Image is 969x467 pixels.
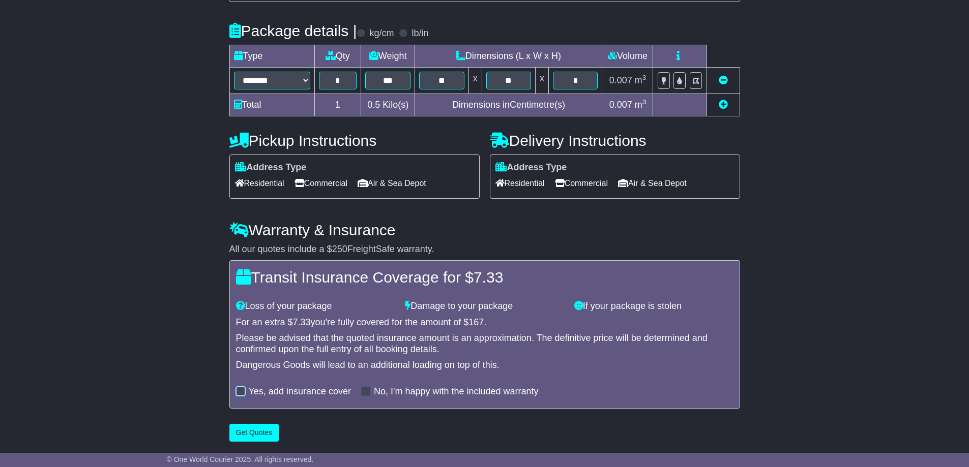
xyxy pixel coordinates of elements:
label: No, I'm happy with the included warranty [374,386,539,397]
h4: Pickup Instructions [229,132,480,149]
span: © One World Courier 2025. All rights reserved. [167,455,314,463]
td: Dimensions in Centimetre(s) [415,94,602,116]
td: Qty [314,45,361,67]
sup: 3 [642,98,647,106]
h4: Delivery Instructions [490,132,740,149]
h4: Warranty & Insurance [229,222,740,238]
span: Residential [495,175,545,191]
span: 167 [468,317,484,327]
span: Commercial [295,175,347,191]
div: All our quotes include a $ FreightSafe warranty. [229,244,740,255]
button: Get Quotes [229,424,279,442]
div: Please be advised that the quoted insurance amount is an approximation. The definitive price will... [236,333,733,355]
span: Air & Sea Depot [358,175,426,191]
span: Air & Sea Depot [618,175,687,191]
a: Add new item [719,100,728,110]
span: 0.007 [609,100,632,110]
td: Volume [602,45,653,67]
a: Remove this item [719,75,728,85]
td: Kilo(s) [361,94,415,116]
td: Total [229,94,314,116]
span: 7.33 [474,269,503,286]
div: If your package is stolen [569,301,739,312]
td: x [536,67,549,94]
label: Yes, add insurance cover [249,386,351,397]
span: m [635,75,647,85]
label: Address Type [235,162,307,173]
h4: Package details | [229,22,357,39]
label: kg/cm [369,28,394,39]
td: Type [229,45,314,67]
label: lb/in [412,28,428,39]
span: 0.007 [609,75,632,85]
td: x [468,67,482,94]
td: 1 [314,94,361,116]
td: Weight [361,45,415,67]
span: 7.33 [293,317,311,327]
span: Commercial [555,175,608,191]
span: Residential [235,175,284,191]
div: Dangerous Goods will lead to an additional loading on top of this. [236,360,733,371]
div: For an extra $ you're fully covered for the amount of $ . [236,317,733,328]
h4: Transit Insurance Coverage for $ [236,269,733,286]
sup: 3 [642,74,647,81]
div: Damage to your package [400,301,569,312]
span: 250 [332,244,347,254]
span: m [635,100,647,110]
label: Address Type [495,162,567,173]
span: 0.5 [367,100,380,110]
div: Loss of your package [231,301,400,312]
td: Dimensions (L x W x H) [415,45,602,67]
